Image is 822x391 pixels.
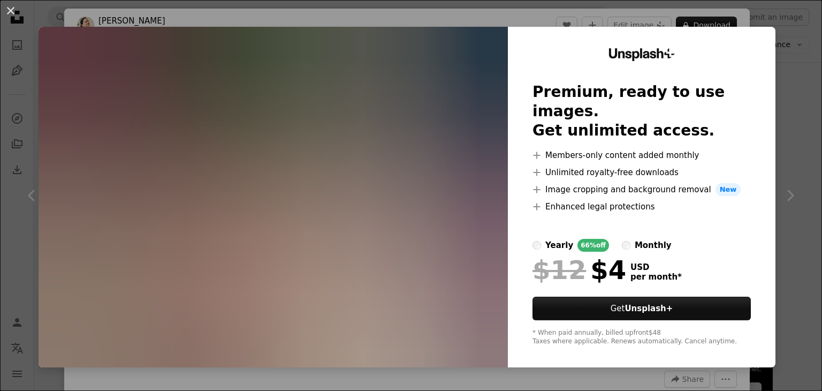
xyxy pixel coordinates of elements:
[577,239,609,252] div: 66% off
[630,272,682,282] span: per month *
[532,241,541,250] input: yearly66%off
[716,183,741,196] span: New
[532,149,751,162] li: Members-only content added monthly
[532,166,751,179] li: Unlimited royalty-free downloads
[532,200,751,213] li: Enhanced legal protections
[630,262,682,272] span: USD
[532,256,586,284] span: $12
[635,239,672,252] div: monthly
[625,304,673,313] strong: Unsplash+
[532,297,751,320] button: GetUnsplash+
[532,183,751,196] li: Image cropping and background removal
[532,256,626,284] div: $4
[532,82,751,140] h2: Premium, ready to use images. Get unlimited access.
[532,329,751,346] div: * When paid annually, billed upfront $48 Taxes where applicable. Renews automatically. Cancel any...
[545,239,573,252] div: yearly
[622,241,630,250] input: monthly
